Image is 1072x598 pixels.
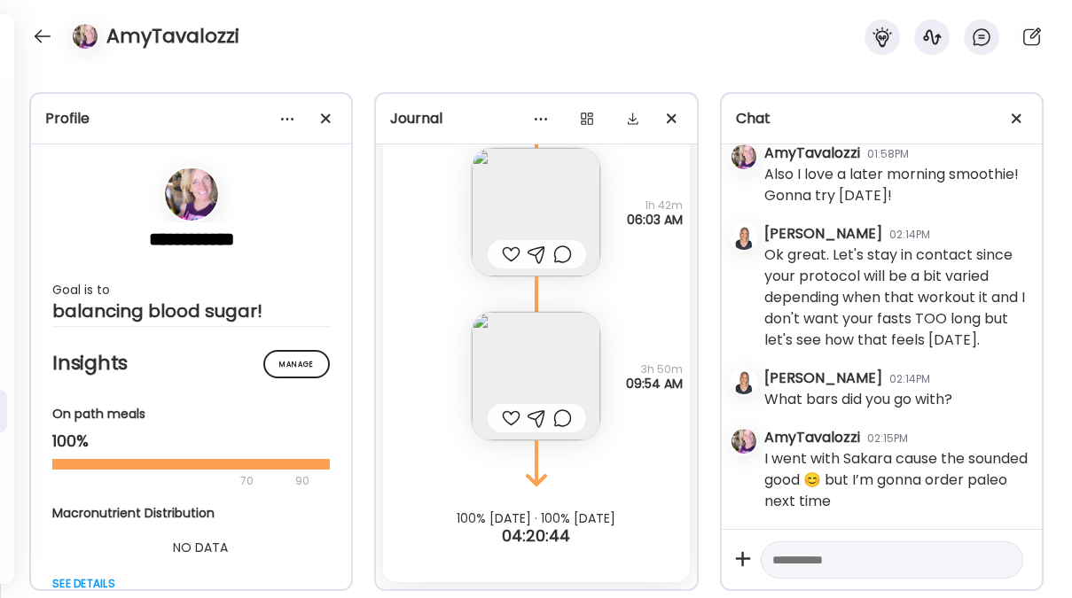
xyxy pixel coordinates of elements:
div: balancing blood sugar! [52,300,330,322]
img: avatars%2FRVeVBoY4G9O2578DitMsgSKHquL2 [732,369,756,394]
img: avatars%2FgqR1SDnW9VVi3Upy54wxYxxnK7x1 [732,429,756,454]
div: I went with Sakara cause the sounded good 😊 but I’m gonna order paleo next time [764,448,1028,512]
div: 100% [DATE] · 100% [DATE] [376,511,696,525]
div: [PERSON_NAME] [764,223,882,245]
div: AmyTavalozzi [764,143,860,164]
img: avatars%2FgqR1SDnW9VVi3Upy54wxYxxnK7x1 [165,167,218,221]
div: Profile [45,108,337,129]
div: AmyTavalozzi [764,427,860,448]
span: 09:54 AM [626,377,683,391]
div: 02:14PM [889,371,930,387]
div: 04:20:44 [376,525,696,547]
span: 06:03 AM [627,213,683,227]
div: Goal is to [52,279,330,300]
div: On path meals [52,405,330,423]
img: images%2FgqR1SDnW9VVi3Upy54wxYxxnK7x1%2FkRf1xgOzOeDN7BIP6YHN%2FoCfGG3sQAQ3aUYoVanja_240 [472,312,600,440]
div: 02:15PM [867,431,908,447]
img: avatars%2FgqR1SDnW9VVi3Upy54wxYxxnK7x1 [73,24,98,49]
div: What bars did you go with? [764,389,952,410]
div: Journal [390,108,682,129]
div: 02:14PM [889,227,930,243]
div: Macronutrient Distribution [52,504,348,523]
span: 1h 42m [627,198,683,213]
h4: AmyTavalozzi [106,22,239,50]
img: images%2FgqR1SDnW9VVi3Upy54wxYxxnK7x1%2FlG2nqImx0Zgau1cBF8ne%2F7hG81tio0Ff5pNkhpsf5_240 [472,148,600,276]
div: 90 [293,470,311,492]
div: 100% [52,431,330,452]
div: Manage [263,350,330,378]
img: avatars%2FRVeVBoY4G9O2578DitMsgSKHquL2 [732,225,756,250]
img: avatars%2FgqR1SDnW9VVi3Upy54wxYxxnK7x1 [732,144,756,169]
span: 3h 50m [626,362,683,377]
div: Ok great. Let's stay in contact since your protocol will be a bit varied depending when that work... [764,245,1028,351]
div: [PERSON_NAME] [764,368,882,389]
div: Chat [736,108,1028,129]
div: 70 [52,470,290,492]
h2: Insights [52,350,330,377]
div: 01:58PM [867,146,909,162]
div: NO DATA [52,537,348,558]
div: Also I love a later morning smoothie! Gonna try [DATE]! [764,164,1028,206]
